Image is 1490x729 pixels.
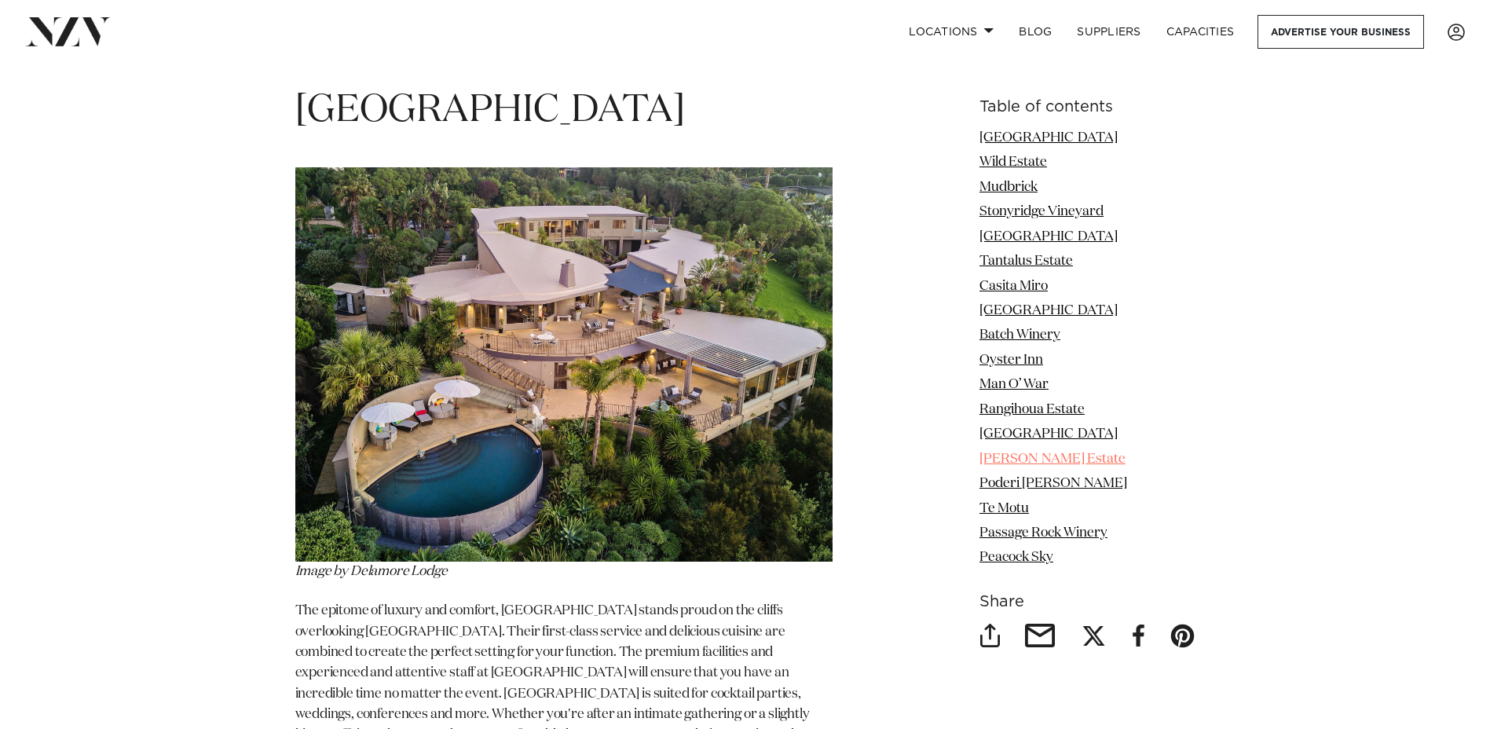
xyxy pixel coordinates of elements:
[979,156,1047,169] a: Wild Estate
[979,131,1118,145] a: [GEOGRAPHIC_DATA]
[979,452,1126,466] a: [PERSON_NAME] Estate
[979,502,1029,515] a: Te Motu
[979,230,1118,244] a: [GEOGRAPHIC_DATA]
[25,17,111,46] img: nzv-logo.png
[979,354,1043,367] a: Oyster Inn
[979,304,1118,317] a: [GEOGRAPHIC_DATA]
[1154,15,1247,49] a: Capacities
[295,565,448,578] span: Image by Delamore Lodge
[979,551,1053,564] a: Peacock Sky
[979,378,1049,391] a: Man O’ War
[979,594,1195,610] h6: Share
[1064,15,1153,49] a: SUPPLIERS
[979,99,1195,115] h6: Table of contents
[979,205,1104,218] a: Stonyridge Vineyard
[979,280,1048,293] a: Casita Miro
[979,328,1060,342] a: Batch Winery
[979,427,1118,441] a: [GEOGRAPHIC_DATA]
[979,403,1085,416] a: Rangihoua Estate
[979,181,1038,194] a: Mudbrick
[1258,15,1424,49] a: Advertise your business
[1006,15,1064,49] a: BLOG
[979,477,1127,490] a: Poderi [PERSON_NAME]
[979,526,1107,540] a: Passage Rock Winery
[979,255,1073,268] a: Tantalus Estate
[295,92,685,130] span: [GEOGRAPHIC_DATA]
[896,15,1006,49] a: Locations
